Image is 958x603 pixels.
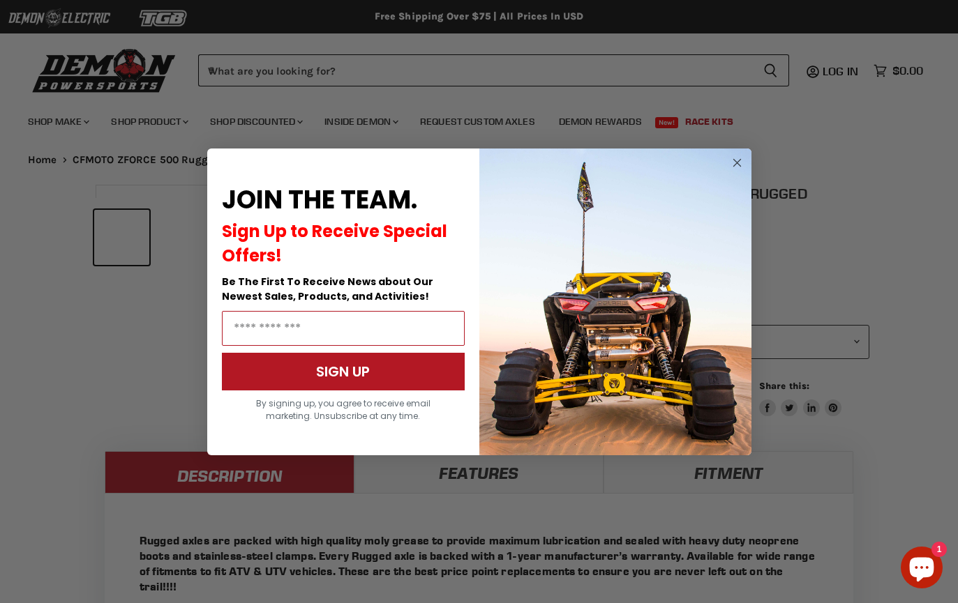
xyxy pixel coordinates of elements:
[222,182,417,217] span: JOIN THE TEAM.
[222,311,465,346] input: Email Address
[222,353,465,390] button: SIGN UP
[897,547,947,592] inbox-online-store-chat: Shopify online store chat
[479,148,751,455] img: a9095488-b6e7-41ba-879d-588abfab540b.jpeg
[728,154,746,171] button: Close dialog
[222,220,447,267] span: Sign Up to Receive Special Offers!
[256,397,431,422] span: By signing up, you agree to receive email marketing. Unsubscribe at any time.
[222,275,433,303] span: Be The First To Receive News about Our Newest Sales, Products, and Activities!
